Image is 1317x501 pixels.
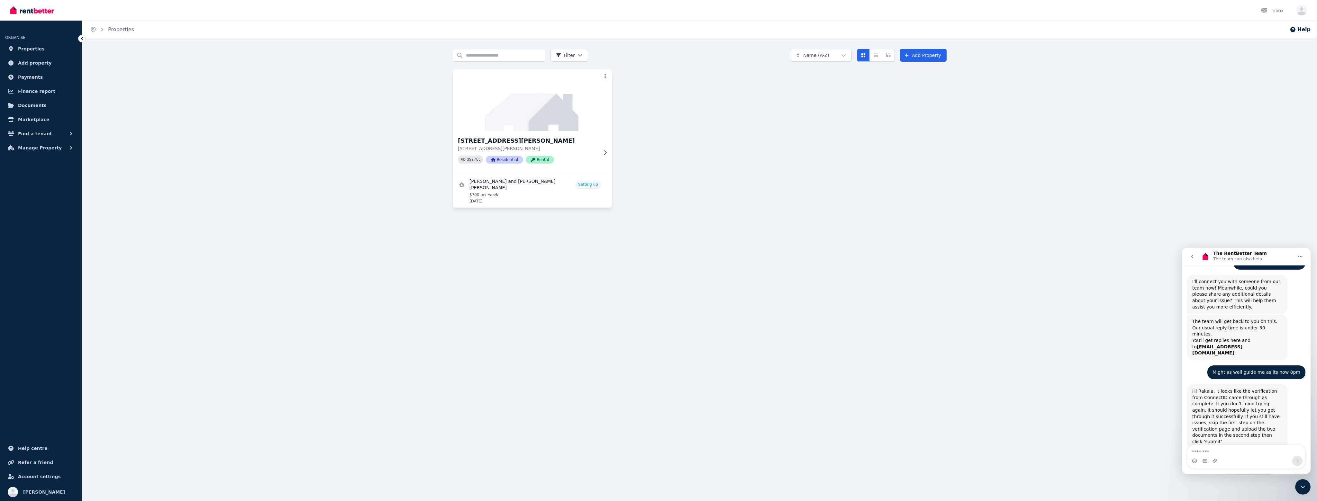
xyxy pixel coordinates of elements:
span: Help centre [18,444,48,452]
a: Account settings [5,470,77,483]
code: 397766 [467,157,481,162]
button: More options [601,72,610,81]
span: Marketplace [18,116,49,123]
span: Documents [18,102,47,109]
iframe: Intercom live chat [1295,479,1311,495]
span: Refer a friend [18,459,53,466]
div: View options [857,49,895,62]
a: Add Property [900,49,947,62]
a: Marketplace [5,113,77,126]
span: Properties [18,45,45,53]
button: Filter [550,49,588,62]
span: Residential [486,156,523,164]
button: Expanded list view [882,49,895,62]
button: Help [1290,26,1311,33]
button: Manage Property [5,141,77,154]
a: Documents [5,99,77,112]
span: ORGANISE [5,35,25,40]
span: Add property [18,59,52,67]
button: Name (A-Z) [790,49,852,62]
span: Name (A-Z) [803,52,829,58]
a: Help centre [5,442,77,455]
span: Rental [526,156,554,164]
a: Properties [108,26,134,32]
a: Add property [5,57,77,69]
span: Filter [556,52,575,58]
div: Inbox [1261,7,1284,14]
h3: [STREET_ADDRESS][PERSON_NAME] [458,136,598,145]
p: [STREET_ADDRESS][PERSON_NAME] [458,145,598,152]
a: Properties [5,42,77,55]
a: View details for Zoe Anne Zerafa and Jonathan Lee Powell [453,174,612,208]
small: PID [460,158,466,161]
nav: Breadcrumb [82,21,142,39]
a: Finance report [5,85,77,98]
button: Compact list view [869,49,882,62]
button: Find a tenant [5,127,77,140]
img: RentBetter [10,5,54,15]
a: 414 Feez St, Norman Gardens[STREET_ADDRESS][PERSON_NAME][STREET_ADDRESS][PERSON_NAME]PID 397766Re... [453,69,612,174]
button: Card view [857,49,870,62]
img: 414 Feez St, Norman Gardens [449,68,616,133]
span: Payments [18,73,43,81]
a: Payments [5,71,77,84]
a: Refer a friend [5,456,77,469]
span: [PERSON_NAME] [23,488,65,496]
span: Finance report [18,87,55,95]
iframe: Intercom live chat [1182,248,1311,474]
span: Manage Property [18,144,62,152]
span: Account settings [18,473,61,480]
span: Find a tenant [18,130,52,138]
